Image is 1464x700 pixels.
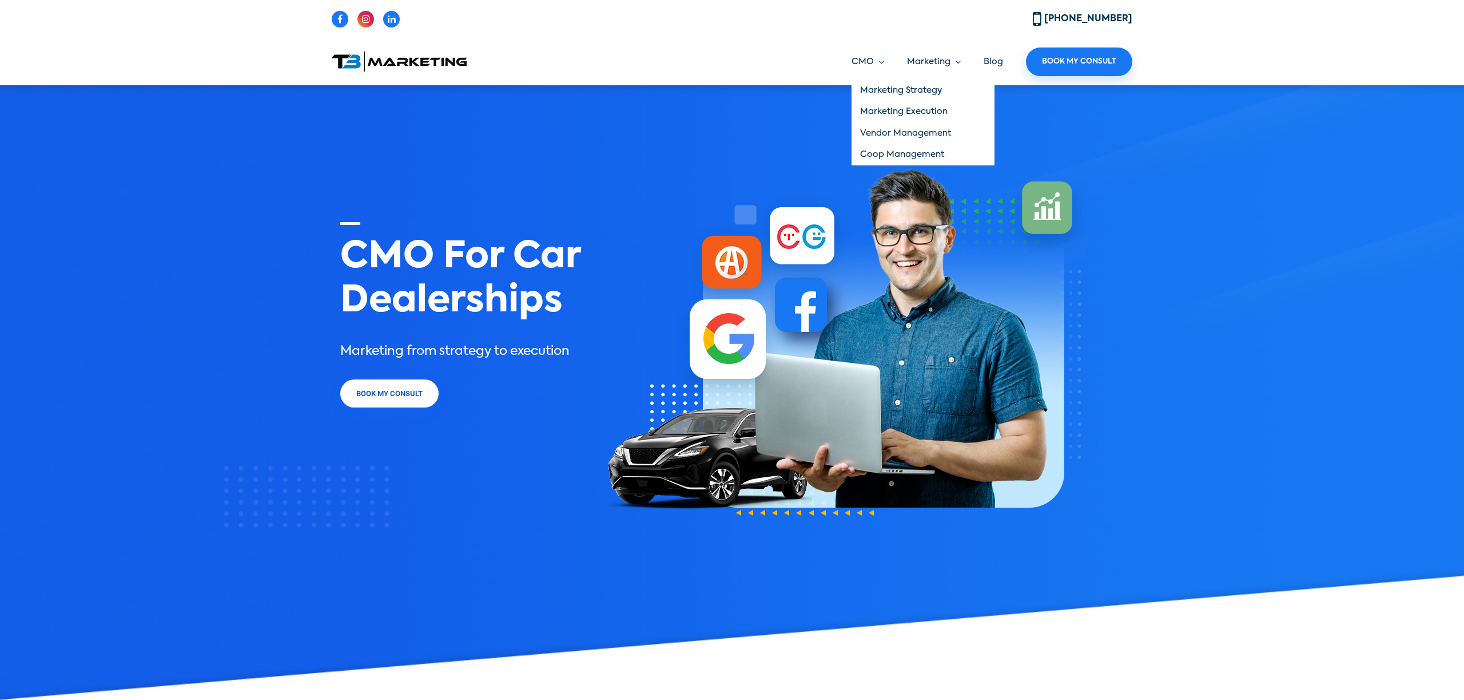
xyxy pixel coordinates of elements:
[340,342,590,361] p: Marketing from strategy to execution
[907,56,961,69] a: Marketing
[852,144,994,166] a: Coop Management
[852,122,994,144] a: Vendor Management
[852,101,994,123] a: Marketing Execution
[1026,48,1132,76] a: Book My Consult
[340,379,439,408] a: Book My Consult
[340,222,590,324] h1: CMO For Car Dealerships
[984,57,1003,66] a: Blog
[852,56,884,69] a: CMO
[852,80,994,101] a: Marketing Strategy
[1033,14,1132,23] a: [PHONE_NUMBER]
[332,52,467,72] img: T3 Marketing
